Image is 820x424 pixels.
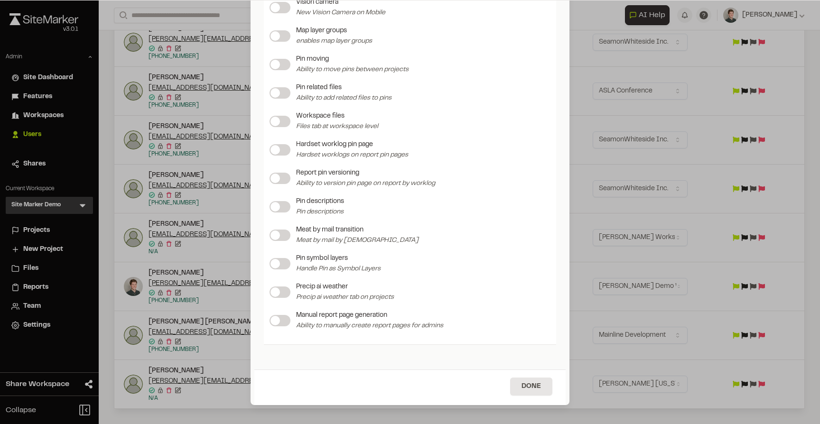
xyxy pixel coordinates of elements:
button: Done [510,378,552,396]
p: Ability to add related files to pins [296,93,391,103]
p: Hardset worklog pin page [296,139,408,150]
p: Handle Pin as Symbol Layers [296,264,381,274]
p: Pin symbol layers [296,253,381,264]
p: Meat by mail by [DEMOGRAPHIC_DATA] [296,235,419,246]
p: Manual report page generation [296,310,443,321]
p: Ability to move pins between projects [296,65,409,75]
p: Workspace files [296,111,378,121]
p: Pin related files [296,83,391,93]
p: Ability to version pin page on report by worklog [296,178,435,189]
p: Pin moving [296,54,409,65]
p: Precip ai weather tab on projects [296,292,394,303]
p: Hardset worklogs on report pin pages [296,150,408,160]
p: Pin descriptions [296,207,344,217]
p: Meat by mail transition [296,225,419,235]
p: enables map layer groups [296,36,372,46]
p: Report pin versioning [296,168,435,178]
p: Precip ai weather [296,282,394,292]
p: Pin descriptions [296,196,344,207]
p: Map layer groups [296,26,372,36]
p: Files tab at workspace level [296,121,378,132]
p: Ability to manually create report pages for admins [296,321,443,331]
p: New Vision Camera on Mobile [296,8,385,18]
